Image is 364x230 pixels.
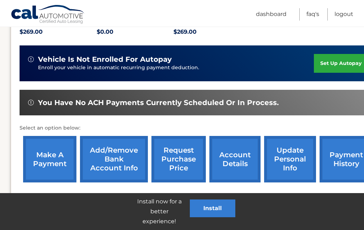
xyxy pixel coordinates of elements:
[38,64,314,72] p: Enroll your vehicle in automatic recurring payment deduction.
[264,136,316,182] a: update personal info
[38,55,172,64] span: vehicle is not enrolled for autopay
[38,98,279,107] span: You have no ACH payments currently scheduled or in process.
[129,197,190,226] p: Install now for a better experience!
[173,27,251,37] p: $269.00
[256,8,287,21] a: Dashboard
[80,136,148,182] a: Add/Remove bank account info
[151,136,206,182] a: request purchase price
[190,199,235,217] button: Install
[306,8,319,21] a: FAQ's
[209,136,261,182] a: account details
[334,8,353,21] a: Logout
[20,27,97,37] p: $269.00
[28,100,34,105] img: alert-white.svg
[23,136,76,182] a: make a payment
[97,27,174,37] p: $0.00
[28,56,34,62] img: alert-white.svg
[11,5,85,25] a: Cal Automotive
